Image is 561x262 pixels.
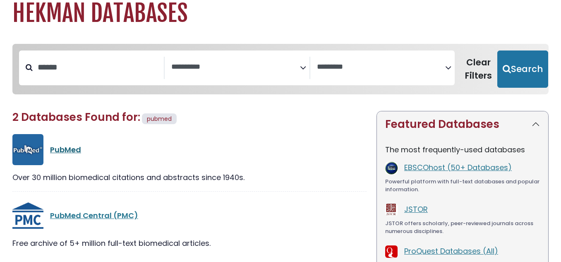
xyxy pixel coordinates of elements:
div: Powerful platform with full-text databases and popular information. [385,178,540,194]
div: Over 30 million biomedical citations and abstracts since 1940s. [12,172,367,183]
div: Free archive of 5+ million full-text biomedical articles. [12,238,367,249]
a: PubMed Central (PMC) [50,210,138,221]
nav: Search filters [12,44,549,94]
div: JSTOR offers scholarly, peer-reviewed journals across numerous disciplines. [385,219,540,236]
button: Submit for Search Results [497,50,548,88]
a: ProQuest Databases (All) [404,246,498,256]
textarea: Search [171,63,300,72]
button: Featured Databases [377,111,548,137]
a: JSTOR [404,204,428,214]
span: pubmed [147,115,172,123]
a: EBSCOhost (50+ Databases) [404,162,512,173]
span: 2 Databases Found for: [12,110,140,125]
button: Clear Filters [460,50,497,88]
input: Search database by title or keyword [33,60,164,74]
p: The most frequently-used databases [385,144,540,155]
a: PubMed [50,144,81,155]
textarea: Search [317,63,446,72]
